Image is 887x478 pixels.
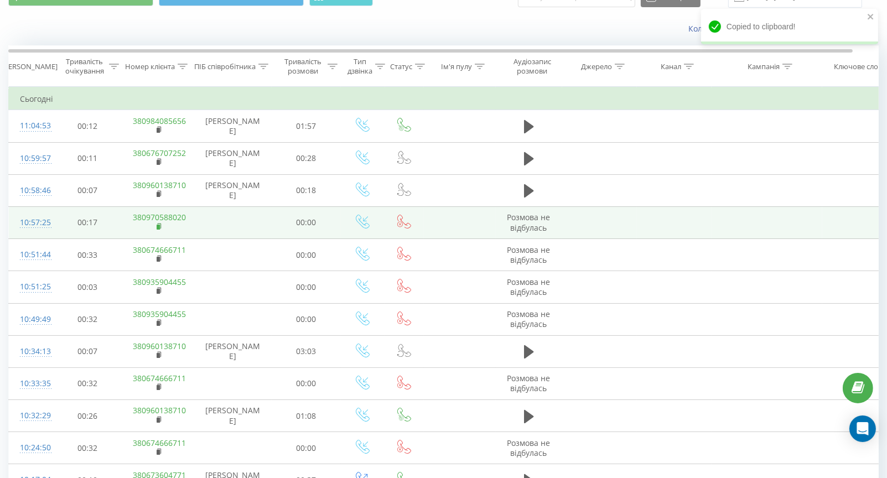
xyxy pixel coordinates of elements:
td: [PERSON_NAME] [194,142,272,174]
div: Тип дзвінка [347,57,372,76]
a: Коли дані можуть відрізнятися вiд інших систем [688,23,879,34]
td: 00:03 [53,271,122,303]
span: Розмова не відбулась [507,245,551,265]
span: Розмова не відбулась [507,309,551,329]
div: Кампанія [748,62,780,71]
td: 01:57 [272,110,341,142]
div: 10:49:49 [20,309,42,330]
td: 00:00 [272,432,341,464]
a: 380984085656 [133,116,186,126]
div: Copied to clipboard! [701,9,878,44]
div: 11:04:53 [20,115,42,137]
div: 10:34:13 [20,341,42,362]
a: 380674666711 [133,373,186,383]
span: Розмова не відбулась [507,438,551,458]
td: 00:07 [53,174,122,206]
td: 00:11 [53,142,122,174]
td: 00:00 [272,206,341,238]
div: 10:32:29 [20,405,42,427]
div: Джерело [581,62,612,71]
a: 380674666711 [133,438,186,448]
div: 10:33:35 [20,373,42,394]
div: Аудіозапис розмови [505,57,559,76]
div: [PERSON_NAME] [2,62,58,71]
td: [PERSON_NAME] [194,174,272,206]
div: Канал [661,62,681,71]
td: 00:07 [53,335,122,367]
div: 10:51:25 [20,276,42,298]
div: Тривалість очікування [63,57,106,76]
td: [PERSON_NAME] [194,400,272,432]
div: 10:24:50 [20,437,42,459]
td: 03:03 [272,335,341,367]
td: 00:12 [53,110,122,142]
a: 380676707252 [133,148,186,158]
div: Статус [390,62,412,71]
div: Номер клієнта [125,62,175,71]
td: 00:00 [272,303,341,335]
td: 00:32 [53,432,122,464]
div: Ключове слово [834,62,887,71]
td: 00:28 [272,142,341,174]
td: 00:00 [272,271,341,303]
a: 380935904455 [133,277,186,287]
div: Ім'я пулу [441,62,472,71]
span: Розмова не відбулась [507,277,551,297]
td: 00:17 [53,206,122,238]
td: [PERSON_NAME] [194,110,272,142]
td: 00:26 [53,400,122,432]
td: [PERSON_NAME] [194,335,272,367]
a: 380970588020 [133,212,186,222]
a: 380935904455 [133,309,186,319]
a: 380960138710 [133,405,186,415]
a: 380960138710 [133,180,186,190]
td: 00:32 [53,367,122,399]
td: 00:32 [53,303,122,335]
span: Розмова не відбулась [507,373,551,393]
td: 01:08 [272,400,341,432]
div: Тривалість розмови [281,57,325,76]
td: 00:00 [272,239,341,271]
div: ПІБ співробітника [194,62,256,71]
td: 00:33 [53,239,122,271]
button: close [867,12,875,23]
a: 380674666711 [133,245,186,255]
td: 00:18 [272,174,341,206]
div: Open Intercom Messenger [849,415,876,442]
div: 10:58:46 [20,180,42,201]
td: 00:00 [272,367,341,399]
div: 10:59:57 [20,148,42,169]
div: 10:57:25 [20,212,42,233]
span: Розмова не відбулась [507,212,551,232]
a: 380960138710 [133,341,186,351]
div: 10:51:44 [20,244,42,266]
